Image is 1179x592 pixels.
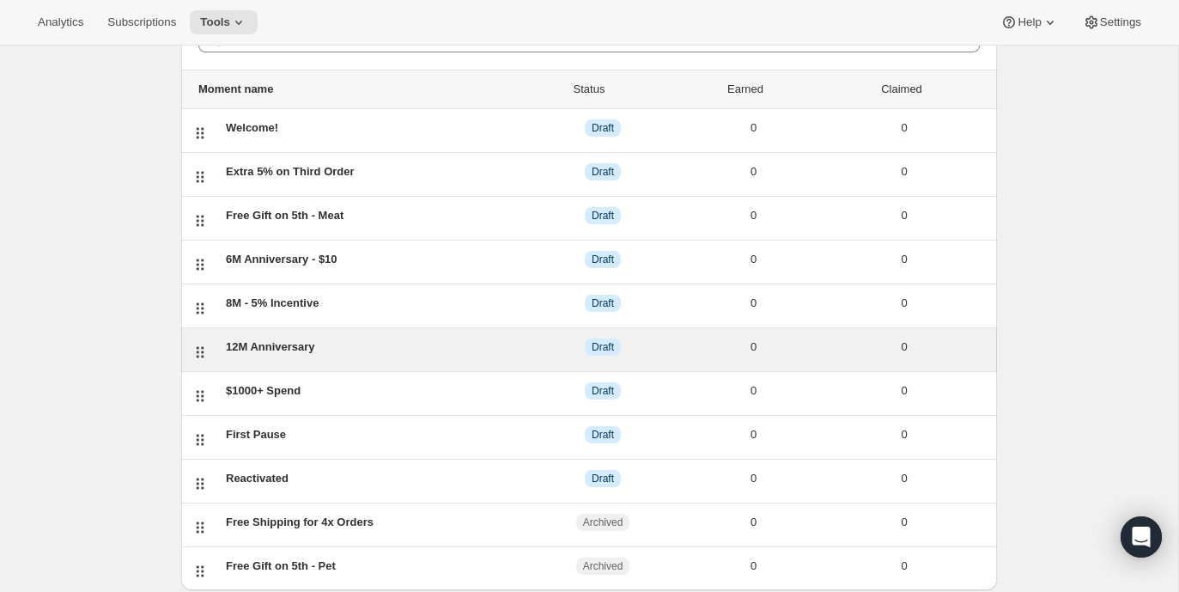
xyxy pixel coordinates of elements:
[829,251,980,268] div: 0
[226,558,527,575] div: Free Gift on 5th - Pet
[1018,15,1041,29] span: Help
[592,165,614,179] span: Draft
[678,339,830,356] div: 0
[592,209,614,223] span: Draft
[829,426,980,443] div: 0
[678,295,830,312] div: 0
[200,15,230,29] span: Tools
[1121,516,1162,558] div: Open Intercom Messenger
[829,163,980,180] div: 0
[97,10,186,34] button: Subscriptions
[38,15,83,29] span: Analytics
[592,296,614,310] span: Draft
[829,382,980,400] div: 0
[226,382,527,400] div: $1000+ Spend
[592,428,614,442] span: Draft
[592,340,614,354] span: Draft
[829,514,980,531] div: 0
[198,81,511,98] div: Moment name
[226,514,527,531] div: Free Shipping for 4x Orders
[829,558,980,575] div: 0
[678,207,830,224] div: 0
[226,339,527,356] div: 12M Anniversary
[226,119,527,137] div: Welcome!
[667,81,823,98] div: Earned
[678,163,830,180] div: 0
[678,119,830,137] div: 0
[829,339,980,356] div: 0
[592,121,614,135] span: Draft
[226,470,527,487] div: Reactivated
[226,207,527,224] div: Free Gift on 5th - Meat
[829,207,980,224] div: 0
[678,558,830,575] div: 0
[678,251,830,268] div: 0
[823,81,980,98] div: Claimed
[678,426,830,443] div: 0
[226,251,527,268] div: 6M Anniversary - $10
[678,382,830,400] div: 0
[592,472,614,485] span: Draft
[583,559,623,573] span: Archived
[829,119,980,137] div: 0
[592,253,614,266] span: Draft
[226,295,527,312] div: 8M - 5% Incentive
[829,470,980,487] div: 0
[990,10,1068,34] button: Help
[1073,10,1152,34] button: Settings
[1100,15,1141,29] span: Settings
[190,10,258,34] button: Tools
[511,81,667,98] div: Status
[678,514,830,531] div: 0
[27,10,94,34] button: Analytics
[226,426,527,443] div: First Pause
[107,15,176,29] span: Subscriptions
[829,295,980,312] div: 0
[583,516,623,529] span: Archived
[226,163,527,180] div: Extra 5% on Third Order
[592,384,614,398] span: Draft
[678,470,830,487] div: 0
